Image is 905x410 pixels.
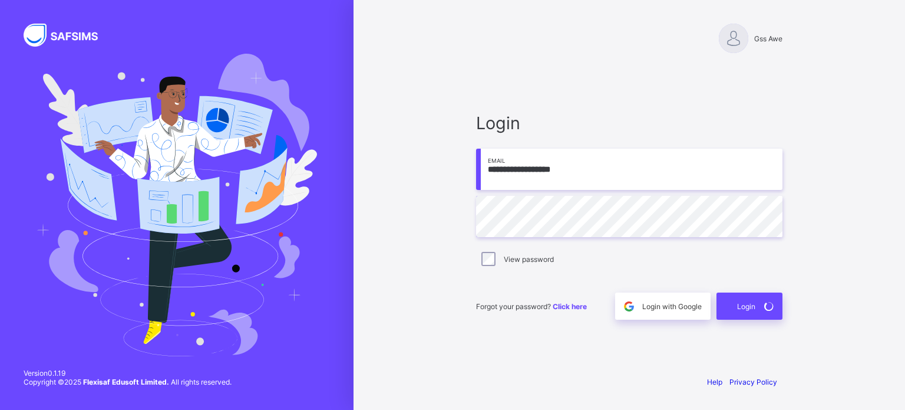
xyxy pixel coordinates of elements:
[553,302,587,311] a: Click here
[737,302,755,311] span: Login
[24,24,112,47] img: SAFSIMS Logo
[24,369,232,378] span: Version 0.1.19
[476,113,782,133] span: Login
[707,378,722,386] a: Help
[754,34,782,43] span: Gss Awe
[476,302,587,311] span: Forgot your password?
[24,378,232,386] span: Copyright © 2025 All rights reserved.
[729,378,777,386] a: Privacy Policy
[83,378,169,386] strong: Flexisaf Edusoft Limited.
[622,300,636,313] img: google.396cfc9801f0270233282035f929180a.svg
[504,255,554,264] label: View password
[642,302,702,311] span: Login with Google
[37,54,317,356] img: Hero Image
